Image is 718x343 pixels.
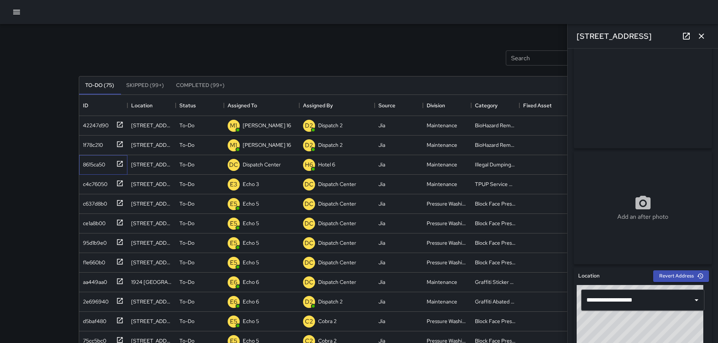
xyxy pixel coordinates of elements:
[131,259,172,266] div: 1218 Webster Street
[427,95,445,116] div: Division
[305,121,313,130] p: D2
[243,122,291,129] p: [PERSON_NAME] 16
[475,259,516,266] div: Block Face Pressure Washed
[243,278,259,286] p: Echo 6
[427,239,467,247] div: Pressure Washing
[475,141,516,149] div: BioHazard Removed
[378,259,385,266] div: Jia
[427,220,467,227] div: Pressure Washing
[475,298,516,305] div: Graffiti Abated Large
[243,259,259,266] p: Echo 5
[318,239,356,247] p: Dispatch Center
[179,180,194,188] p: To-Do
[131,200,172,207] div: 1630 Webster Street
[471,95,519,116] div: Category
[378,278,385,286] div: Jia
[131,161,172,168] div: 1407 Franklin Street
[179,298,194,305] p: To-Do
[375,95,423,116] div: Source
[179,317,194,325] p: To-Do
[80,158,105,168] div: 8615ca50
[475,161,516,168] div: Illegal Dumping Removed
[378,122,385,129] div: Jia
[427,278,457,286] div: Maintenance
[305,219,314,228] p: DC
[475,200,516,207] div: Block Face Pressure Washed
[230,141,237,150] p: M1
[318,220,356,227] p: Dispatch Center
[243,141,291,149] p: [PERSON_NAME] 16
[230,278,237,287] p: E6
[131,239,172,247] div: 1412 Webster Street
[131,122,172,129] div: 1319 Franklin Street
[523,95,552,116] div: Fixed Asset
[305,141,313,150] p: D2
[299,95,375,116] div: Assigned By
[305,200,314,209] p: DC
[427,259,467,266] div: Pressure Washing
[475,95,498,116] div: Category
[228,95,257,116] div: Assigned To
[475,220,516,227] div: Block Face Pressure Washed
[179,239,194,247] p: To-Do
[80,177,107,188] div: c4c76050
[80,119,109,129] div: 42247d90
[318,161,335,168] p: Hotel 6
[224,95,299,116] div: Assigned To
[80,216,106,227] div: ce1a8b00
[83,95,88,116] div: ID
[230,219,237,228] p: E5
[131,141,172,149] div: 1810 Webster Street
[427,161,457,168] div: Maintenance
[305,258,314,267] p: DC
[475,278,516,286] div: Graffiti Sticker Abated Small
[179,95,196,116] div: Status
[305,278,314,287] p: DC
[318,200,356,207] p: Dispatch Center
[230,200,237,209] p: E5
[378,95,395,116] div: Source
[79,95,127,116] div: ID
[230,121,237,130] p: M1
[243,161,281,168] p: Dispatch Center
[305,180,314,189] p: DC
[120,76,170,95] button: Skipped (99+)
[127,95,176,116] div: Location
[378,161,385,168] div: Jia
[427,141,457,149] div: Maintenance
[131,278,172,286] div: 1924 Broadway
[318,298,343,305] p: Dispatch 2
[80,138,103,149] div: 1f78c210
[230,258,237,267] p: E5
[427,200,467,207] div: Pressure Washing
[131,317,172,325] div: 1221 Broadway
[131,180,172,188] div: 1600 San Pablo Avenue
[475,122,516,129] div: BioHazard Removed
[378,239,385,247] div: Jia
[80,236,107,247] div: 95d1b9e0
[243,180,259,188] p: Echo 3
[230,317,237,326] p: E5
[179,122,194,129] p: To-Do
[378,180,385,188] div: Jia
[519,95,568,116] div: Fixed Asset
[243,239,259,247] p: Echo 5
[243,317,259,325] p: Echo 5
[230,180,237,189] p: E3
[305,239,314,248] p: DC
[475,239,516,247] div: Block Face Pressure Washed
[80,275,107,286] div: aa449aa0
[318,317,337,325] p: Cobra 2
[179,220,194,227] p: To-Do
[230,239,237,248] p: E5
[243,200,259,207] p: Echo 5
[305,297,313,306] p: D2
[475,180,516,188] div: TPUP Service Requested
[131,95,153,116] div: Location
[318,122,343,129] p: Dispatch 2
[80,256,105,266] div: f1e660b0
[318,259,356,266] p: Dispatch Center
[305,317,313,326] p: C2
[427,298,457,305] div: Maintenance
[229,160,238,169] p: DC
